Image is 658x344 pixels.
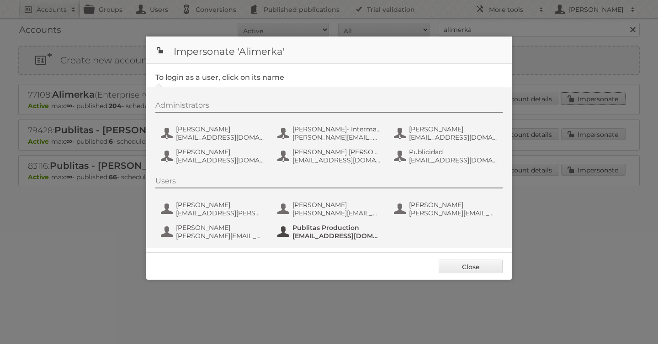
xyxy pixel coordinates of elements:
[292,133,381,141] span: [PERSON_NAME][EMAIL_ADDRESS][PERSON_NAME][PERSON_NAME][DOMAIN_NAME]
[409,148,498,156] span: Publicidad
[160,124,267,142] button: [PERSON_NAME] [EMAIL_ADDRESS][DOMAIN_NAME]
[176,209,265,217] span: [EMAIL_ADDRESS][PERSON_NAME][DOMAIN_NAME]
[176,232,265,240] span: [PERSON_NAME][EMAIL_ADDRESS][DOMAIN_NAME]
[176,125,265,133] span: [PERSON_NAME]
[292,224,381,232] span: Publitas Production
[409,156,498,164] span: [EMAIL_ADDRESS][DOMAIN_NAME]
[155,73,284,82] legend: To login as a user, click on its name
[276,223,384,241] button: Publitas Production [EMAIL_ADDRESS][DOMAIN_NAME]
[160,147,267,165] button: [PERSON_NAME] [EMAIL_ADDRESS][DOMAIN_NAME]
[155,177,503,188] div: Users
[160,223,267,241] button: [PERSON_NAME] [PERSON_NAME][EMAIL_ADDRESS][DOMAIN_NAME]
[409,209,498,217] span: [PERSON_NAME][EMAIL_ADDRESS][DOMAIN_NAME]
[276,147,384,165] button: [PERSON_NAME] [PERSON_NAME] [EMAIL_ADDRESS][DOMAIN_NAME]
[276,200,384,218] button: [PERSON_NAME] [PERSON_NAME][EMAIL_ADDRESS][PERSON_NAME][DOMAIN_NAME]
[276,124,384,142] button: [PERSON_NAME]- Intermark [PERSON_NAME][EMAIL_ADDRESS][PERSON_NAME][PERSON_NAME][DOMAIN_NAME]
[393,147,500,165] button: Publicidad [EMAIL_ADDRESS][DOMAIN_NAME]
[155,101,503,113] div: Administrators
[176,224,265,232] span: [PERSON_NAME]
[292,125,381,133] span: [PERSON_NAME]- Intermark
[439,260,503,273] a: Close
[176,201,265,209] span: [PERSON_NAME]
[176,156,265,164] span: [EMAIL_ADDRESS][DOMAIN_NAME]
[393,124,500,142] button: [PERSON_NAME] [EMAIL_ADDRESS][DOMAIN_NAME]
[292,232,381,240] span: [EMAIL_ADDRESS][DOMAIN_NAME]
[292,148,381,156] span: [PERSON_NAME] [PERSON_NAME]
[176,148,265,156] span: [PERSON_NAME]
[146,36,512,64] h1: Impersonate 'Alimerka'
[393,200,500,218] button: [PERSON_NAME] [PERSON_NAME][EMAIL_ADDRESS][DOMAIN_NAME]
[409,125,498,133] span: [PERSON_NAME]
[409,201,498,209] span: [PERSON_NAME]
[292,209,381,217] span: [PERSON_NAME][EMAIL_ADDRESS][PERSON_NAME][DOMAIN_NAME]
[292,156,381,164] span: [EMAIL_ADDRESS][DOMAIN_NAME]
[292,201,381,209] span: [PERSON_NAME]
[176,133,265,141] span: [EMAIL_ADDRESS][DOMAIN_NAME]
[160,200,267,218] button: [PERSON_NAME] [EMAIL_ADDRESS][PERSON_NAME][DOMAIN_NAME]
[409,133,498,141] span: [EMAIL_ADDRESS][DOMAIN_NAME]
